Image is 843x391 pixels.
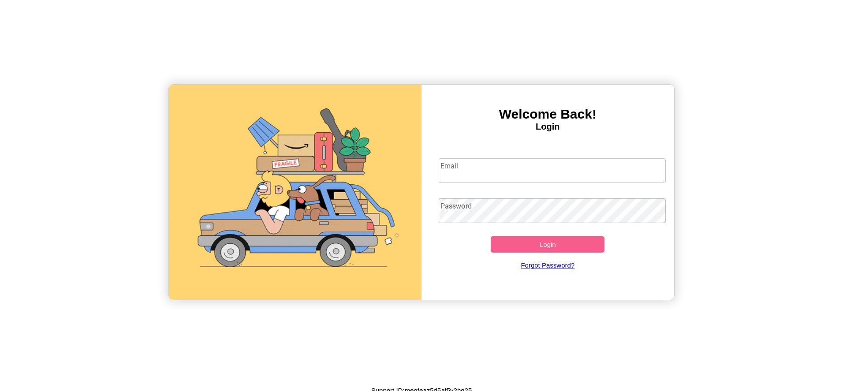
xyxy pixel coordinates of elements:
img: gif [169,85,421,300]
button: Login [491,236,604,253]
h3: Welcome Back! [421,107,674,122]
a: Forgot Password? [434,253,661,278]
h4: Login [421,122,674,132]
